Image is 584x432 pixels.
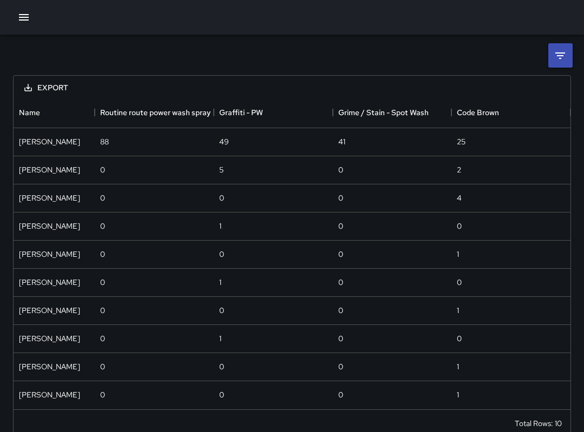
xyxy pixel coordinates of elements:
div: 0 [100,361,105,372]
div: 1 [457,389,459,400]
div: 0 [338,333,343,344]
div: Total Rows: 10 [515,418,562,429]
div: 0 [338,277,343,288]
div: 0 [338,164,343,175]
div: 0 [100,389,105,400]
div: 1 [219,277,221,288]
div: Nicolas Vega [19,164,80,175]
div: Edwin Barillas [19,192,80,203]
button: Export [16,78,77,98]
div: Name [14,97,95,128]
div: 0 [100,333,105,344]
div: Grime / Stain - Spot Wash [338,97,429,128]
div: 1 [457,249,459,260]
div: Enrique Cervantes [19,249,80,260]
div: 1 [219,333,221,344]
div: 0 [219,249,224,260]
div: Name [19,97,40,128]
div: 0 [338,192,343,203]
div: 1 [457,305,459,316]
div: 2 [457,164,461,175]
div: 41 [338,136,345,147]
div: 25 [457,136,465,147]
div: Diego De La Oliva [19,277,80,288]
div: Maclis Velasquez [19,305,80,316]
div: 0 [338,221,343,231]
div: Code Brown [451,97,570,128]
div: Elimar Martinez [19,221,80,231]
div: 0 [219,389,224,400]
div: 0 [219,305,224,316]
div: Code Brown [457,97,499,128]
div: Dago Cervantes [19,333,80,344]
div: Graffiti - PW [219,97,263,128]
div: 0 [457,277,462,288]
div: Bryan Alexander [19,361,80,372]
div: 0 [100,192,105,203]
div: 1 [457,361,459,372]
div: 5 [219,164,224,175]
div: 0 [100,277,105,288]
div: 0 [338,361,343,372]
div: Routine route power wash spray [100,97,211,128]
div: 0 [100,305,105,316]
div: 0 [338,389,343,400]
div: 1 [219,221,221,231]
div: 0 [219,192,224,203]
div: 0 [219,361,224,372]
div: Ken McCarter [19,389,80,400]
div: 0 [100,221,105,231]
div: 0 [457,221,462,231]
div: DeAndre Barney [19,136,80,147]
div: 0 [100,249,105,260]
div: 0 [457,333,462,344]
div: 0 [100,164,105,175]
div: 0 [338,249,343,260]
div: 4 [457,192,462,203]
div: Routine route power wash spray [95,97,214,128]
div: 88 [100,136,109,147]
div: Grime / Stain - Spot Wash [333,97,452,128]
div: 49 [219,136,229,147]
div: Graffiti - PW [214,97,333,128]
div: 0 [338,305,343,316]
